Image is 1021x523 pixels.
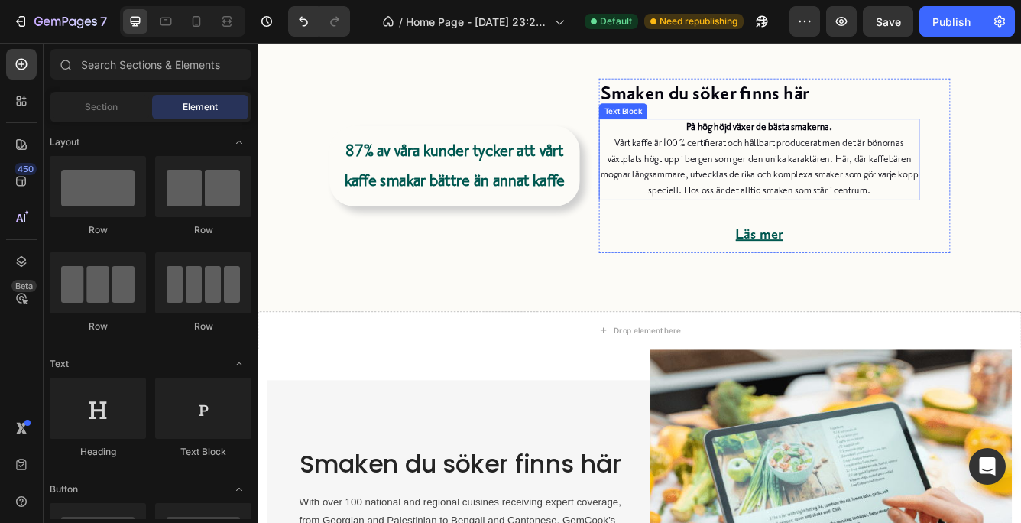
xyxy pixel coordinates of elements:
strong: Smaken du söker finns här [411,48,662,76]
div: Drop element here [427,339,508,352]
span: Default [600,15,632,28]
span: Layout [50,135,79,149]
div: Beta [11,280,37,292]
iframe: Design area [258,43,1021,523]
strong: 87% av våra kunder tycker att vårt kaffe smakar bättre än annat kaffe [104,118,368,179]
span: Toggle open [227,477,251,502]
span: Section [85,100,118,114]
a: Läs mer [537,207,668,252]
div: Row [155,223,251,237]
p: 7 [100,12,107,31]
div: Undo/Redo [288,6,350,37]
button: Save [863,6,913,37]
div: 450 [15,163,37,175]
span: Toggle open [227,130,251,154]
span: Button [50,482,78,496]
span: Need republishing [660,15,737,28]
p: Läs mer [574,216,631,243]
button: 7 [6,6,114,37]
span: Element [183,100,218,114]
div: Text Block [155,445,251,459]
div: Row [50,320,146,333]
span: Toggle open [227,352,251,376]
span: Home Page - [DATE] 23:21:13 [406,14,548,30]
div: Row [50,223,146,237]
span: Vårt kaffe är 100 % certifierat och hållbart producerat men det är bönornas växtplats högt upp i ... [412,113,793,184]
div: Open Intercom Messenger [969,448,1006,485]
input: Search Sections & Elements [50,49,251,80]
div: Heading [50,445,146,459]
div: Row [155,320,251,333]
div: Text Block [413,75,465,89]
button: Publish [919,6,984,37]
div: Publish [932,14,971,30]
span: / [399,14,403,30]
span: Text [50,357,69,371]
strong: På hög höjd växer de bästa smakerna. [514,94,690,109]
span: Save [876,15,901,28]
